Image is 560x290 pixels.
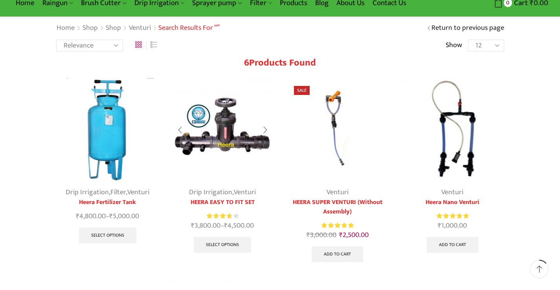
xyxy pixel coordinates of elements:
[56,198,160,207] a: Heera Fertilizer Tank
[191,220,195,232] span: ₹
[321,221,353,230] div: Rated 5.00 out of 5
[109,210,139,222] bdi: 5,000.00
[438,220,441,232] span: ₹
[76,210,106,222] bdi: 4,800.00
[401,78,504,181] img: Heera Nano Venturi
[79,228,136,243] a: Select options for “Heera Fertilizer Tank”
[441,186,463,198] a: Venturi
[56,78,160,181] img: Heera Fertilizer Tank
[171,78,274,181] img: Heera Easy To Fit Set
[427,237,478,253] a: Add to cart: “Heera Nano Venturi”
[207,212,231,220] span: Rated out of 5
[66,186,109,198] a: Drip Irrigation
[234,186,256,198] a: Venturi
[109,210,113,222] span: ₹
[194,237,251,253] a: Select options for “HEERA EASY TO FIT SET”
[286,78,389,181] img: Heera Super Venturi
[56,23,220,33] nav: Breadcrumb
[286,198,389,217] a: HEERA SUPER VENTURI (Without Assembly)
[191,220,220,232] bdi: 3,800.00
[76,210,79,222] span: ₹
[244,55,249,71] span: 6
[249,55,316,71] span: Products found
[127,186,149,198] a: Venturi
[321,221,353,230] span: Rated out of 5
[431,23,504,33] a: Return to previous page
[82,23,98,33] a: Shop
[437,212,468,220] span: Rated out of 5
[327,186,349,198] a: Venturi
[437,212,468,220] div: Rated 5.00 out of 5
[189,186,232,198] a: Drip Irrigation
[307,229,310,241] span: ₹
[446,40,462,51] span: Show
[438,220,467,232] bdi: 1,000.00
[158,24,220,33] h1: Search results for “”
[171,221,274,231] span: –
[171,198,274,207] a: HEERA EASY TO FIT SET
[56,23,75,33] a: Home
[110,186,126,198] a: Filter
[312,246,363,262] a: Add to cart: “HEERA SUPER VENTURI (Without Assembly)”
[224,220,254,232] bdi: 4,500.00
[339,229,343,241] span: ₹
[129,23,151,33] a: Venturi
[171,187,274,198] div: ,
[307,229,336,241] bdi: 3,000.00
[56,211,160,222] span: –
[224,220,228,232] span: ₹
[339,229,369,241] bdi: 2,500.00
[401,198,504,207] a: Heera Nano Venturi
[294,86,310,95] span: Sale
[56,40,123,51] select: Shop order
[105,23,121,33] a: Shop
[207,212,239,220] div: Rated 3.83 out of 5
[56,187,160,198] div: , ,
